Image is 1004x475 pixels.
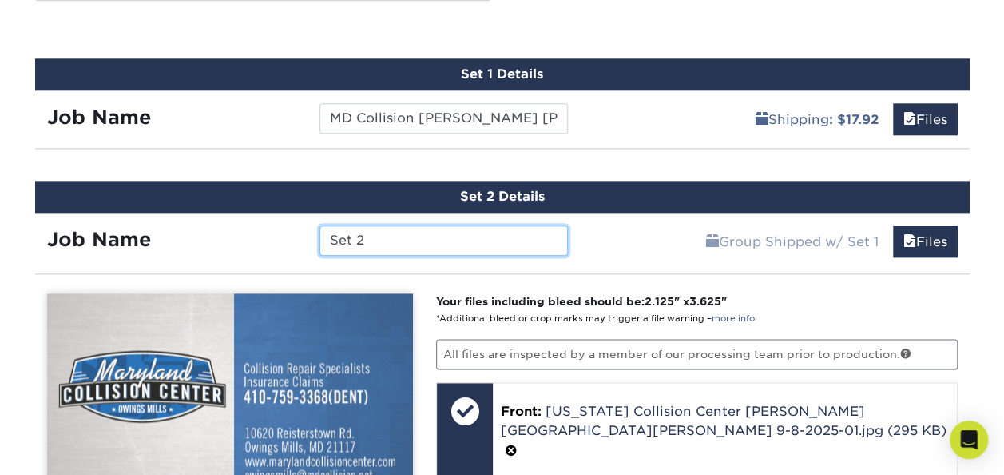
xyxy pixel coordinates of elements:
[893,226,958,257] a: Files
[696,226,889,257] a: Group Shipped w/ Set 1
[689,295,721,308] span: 3.625
[319,226,568,256] input: Enter a job name
[501,404,946,438] a: [US_STATE] Collision Center [PERSON_NAME][GEOGRAPHIC_DATA][PERSON_NAME] 9-8-2025-01.jpg (295 KB)
[47,228,151,251] strong: Job Name
[645,295,674,308] span: 2.125
[35,58,970,90] div: Set 1 Details
[436,313,755,324] small: *Additional bleed or crop marks may trigger a file warning –
[712,313,755,324] a: more info
[756,112,768,127] span: shipping
[893,103,958,135] a: Files
[903,112,916,127] span: files
[706,234,719,249] span: shipping
[47,106,151,129] strong: Job Name
[501,404,542,419] span: Front:
[319,103,568,134] input: Enter a job name
[35,181,970,213] div: Set 2 Details
[436,295,727,308] strong: Your files including bleed should be: " x "
[745,103,889,135] a: Shipping: $17.92
[950,421,988,459] div: Open Intercom Messenger
[829,112,879,127] b: : $17.92
[903,234,916,249] span: files
[436,339,958,369] p: All files are inspected by a member of our processing team prior to production.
